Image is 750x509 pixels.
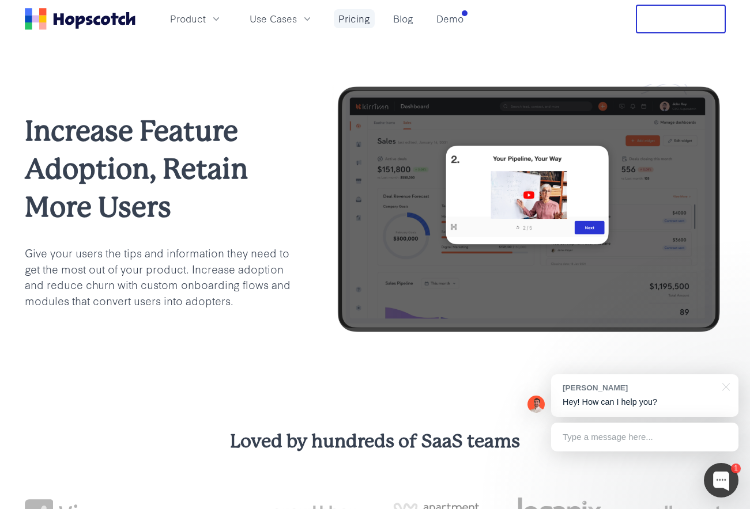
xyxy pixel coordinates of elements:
[636,5,726,33] button: Free Trial
[163,9,229,28] button: Product
[25,8,135,30] a: Home
[432,9,468,28] a: Demo
[332,84,726,337] img: hopscotch-feature-adoption-tooltips-2
[25,245,295,309] p: Give your users the tips and information they need to get the most out of your product. Increase ...
[250,12,297,26] span: Use Cases
[551,423,738,451] div: Type a message here...
[170,12,206,26] span: Product
[25,429,726,454] h3: Loved by hundreds of SaaS teams
[243,9,320,28] button: Use Cases
[389,9,418,28] a: Blog
[731,464,741,473] div: 1
[563,382,715,393] div: [PERSON_NAME]
[527,396,545,413] img: Mark Spera
[25,112,295,226] h1: Increase Feature Adoption, Retain More Users
[334,9,375,28] a: Pricing
[563,396,727,408] p: Hey! How can I help you?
